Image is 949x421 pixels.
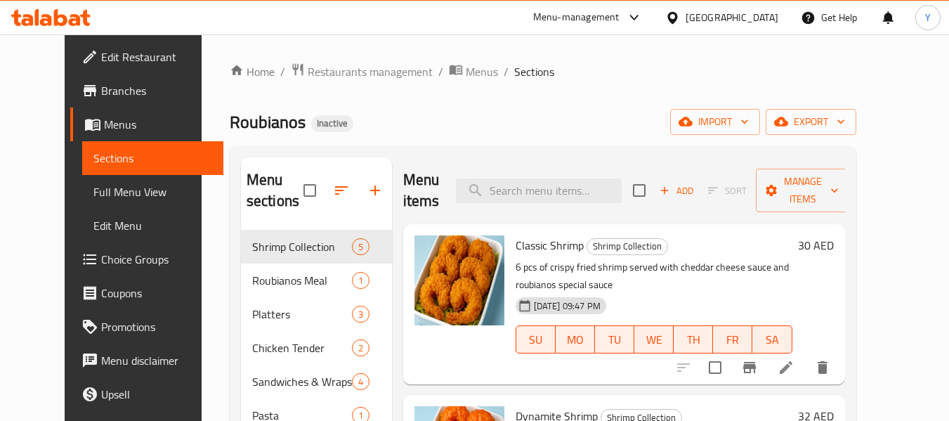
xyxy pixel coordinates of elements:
span: Manage items [767,173,839,208]
a: Menus [70,108,223,141]
span: Restaurants management [308,63,433,80]
div: Inactive [311,115,353,132]
a: Branches [70,74,223,108]
span: Y [925,10,931,25]
span: Sections [514,63,554,80]
span: Branches [101,82,212,99]
span: 5 [353,240,369,254]
button: export [766,109,856,135]
span: Promotions [101,318,212,335]
button: delete [806,351,839,384]
div: [GEOGRAPHIC_DATA] [686,10,778,25]
span: SU [522,330,550,350]
a: Promotions [70,310,223,344]
button: MO [556,325,595,354]
span: import [681,113,749,131]
div: Sandwiches & Wraps4 [241,365,392,399]
a: Edit Restaurant [70,40,223,74]
span: Chicken Tender [252,339,352,356]
span: FR [719,330,747,350]
span: MO [561,330,589,350]
h2: Menu sections [247,169,303,212]
span: Shrimp Collection [587,238,667,254]
span: TU [601,330,629,350]
span: Platters [252,306,352,323]
h2: Menu items [403,169,440,212]
div: items [352,272,369,289]
button: TU [595,325,634,354]
a: Coupons [70,276,223,310]
span: TH [679,330,707,350]
span: 2 [353,342,369,355]
span: Select to update [700,353,730,382]
span: Choice Groups [101,251,212,268]
span: 3 [353,308,369,321]
button: import [670,109,760,135]
input: search [456,179,622,203]
button: Manage items [756,169,850,212]
span: [DATE] 09:47 PM [528,299,606,313]
img: Classic Shrimp [414,235,504,325]
button: Add [654,180,699,202]
span: Edit Menu [93,217,212,234]
a: Edit menu item [778,359,794,376]
div: Menu-management [533,9,620,26]
a: Edit Menu [82,209,223,242]
div: Shrimp Collection5 [241,230,392,264]
a: Choice Groups [70,242,223,276]
span: Select section [624,176,654,205]
span: Edit Restaurant [101,48,212,65]
li: / [438,63,443,80]
span: Menu disclaimer [101,352,212,369]
span: Full Menu View [93,183,212,200]
span: Add item [654,180,699,202]
span: 4 [353,375,369,389]
div: Chicken Tender2 [241,331,392,365]
a: Restaurants management [291,63,433,81]
div: items [352,373,369,390]
a: Upsell [70,377,223,411]
a: Menu disclaimer [70,344,223,377]
span: Menus [104,116,212,133]
a: Menus [449,63,498,81]
span: Sandwiches & Wraps [252,373,352,390]
span: SA [758,330,786,350]
button: SU [516,325,556,354]
button: TH [674,325,713,354]
span: Coupons [101,285,212,302]
div: Shrimp Collection [587,238,668,255]
button: SA [752,325,792,354]
nav: breadcrumb [230,63,856,81]
span: Sections [93,150,212,167]
span: WE [640,330,668,350]
span: Add [657,183,695,199]
span: 1 [353,274,369,287]
span: Classic Shrimp [516,235,584,256]
span: Upsell [101,386,212,403]
button: Branch-specific-item [733,351,766,384]
span: Menus [466,63,498,80]
div: Roubianos Meal1 [241,264,392,297]
span: Inactive [311,117,353,129]
div: items [352,339,369,356]
li: / [280,63,285,80]
button: FR [713,325,752,354]
span: Roubianos [230,106,306,138]
div: Platters3 [241,297,392,331]
span: export [777,113,845,131]
p: 6 pcs of crispy fried shrimp served with cheddar cheese sauce and roubianos special sauce [516,259,792,294]
div: items [352,306,369,323]
a: Sections [82,141,223,175]
span: Roubianos Meal [252,272,352,289]
span: Shrimp Collection [252,238,352,255]
a: Home [230,63,275,80]
li: / [504,63,509,80]
div: items [352,238,369,255]
a: Full Menu View [82,175,223,209]
button: WE [634,325,674,354]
